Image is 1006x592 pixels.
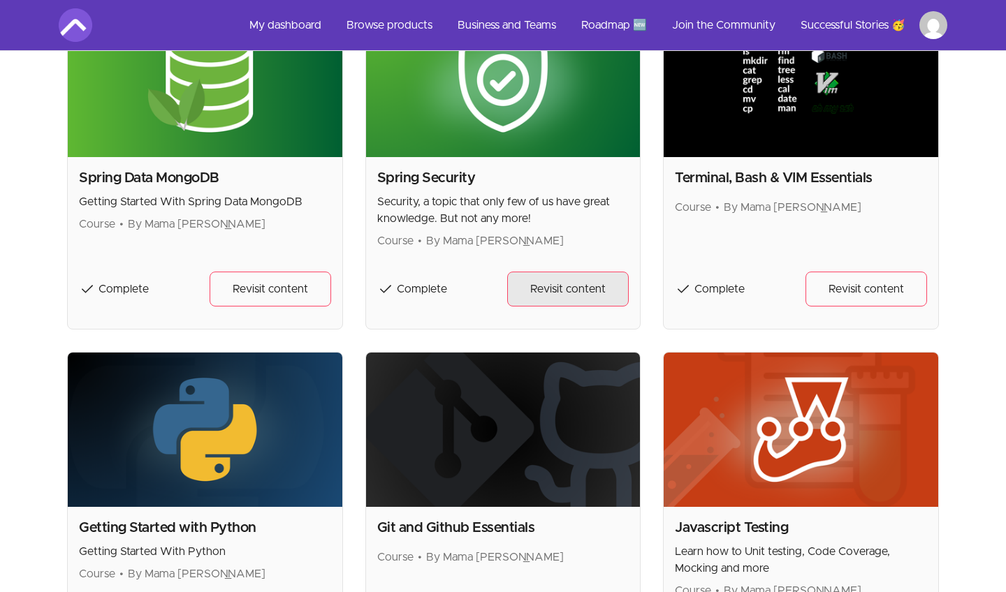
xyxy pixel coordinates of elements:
a: Successful Stories 🥳 [789,8,917,42]
img: Product image for Terminal, Bash & VIM Essentials [664,3,938,157]
p: Learn how to Unit testing, Code Coverage, Mocking and more [675,543,927,577]
span: Course [79,219,115,230]
span: By Mama [PERSON_NAME] [426,235,564,246]
span: Course [377,235,414,246]
h2: Spring Data MongoDB [79,168,331,188]
p: Security, a topic that only few of us have great knowledge. But not any more! [377,193,629,227]
span: Course [79,568,115,579]
span: check [79,281,96,297]
span: • [418,552,422,563]
a: Roadmap 🆕 [570,8,658,42]
span: By Mama [PERSON_NAME] [128,219,265,230]
span: Revisit content [829,281,904,297]
h2: Git and Github Essentials [377,518,629,538]
p: Getting Started With Spring Data MongoDB [79,193,331,210]
span: Revisit content [233,281,308,297]
h2: Javascript Testing [675,518,927,538]
span: Complete [99,283,149,295]
span: check [675,281,692,297]
img: Product image for Git and Github Essentials [366,353,641,507]
a: Revisit content [507,272,629,306]
h2: Getting Started with Python [79,518,331,538]
a: Join the Community [661,8,787,42]
span: • [119,568,124,579]
span: check [377,281,394,297]
p: Getting Started With Python [79,543,331,560]
img: Product image for Getting Started with Python [68,353,342,507]
a: Business and Teams [446,8,567,42]
a: Browse products [335,8,444,42]
span: By Mama [PERSON_NAME] [724,202,861,213]
img: Product image for Spring Security [366,3,641,157]
span: • [418,235,422,246]
a: Revisit content [210,272,331,306]
h2: Terminal, Bash & VIM Essentials [675,168,927,188]
img: Profile image for Davide Bianco [919,11,947,39]
span: • [715,202,720,213]
span: Course [675,202,711,213]
img: Product image for Javascript Testing [664,353,938,507]
a: Revisit content [805,272,927,306]
nav: Main [238,8,947,42]
span: By Mama [PERSON_NAME] [426,552,564,563]
img: Product image for Spring Data MongoDB [68,3,342,157]
a: My dashboard [238,8,333,42]
span: By Mama [PERSON_NAME] [128,568,265,579]
span: • [119,219,124,230]
span: Revisit content [530,281,606,297]
img: Amigoscode logo [59,8,92,42]
h2: Spring Security [377,168,629,188]
span: Complete [694,283,745,295]
span: Complete [397,283,447,295]
span: Course [377,552,414,563]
